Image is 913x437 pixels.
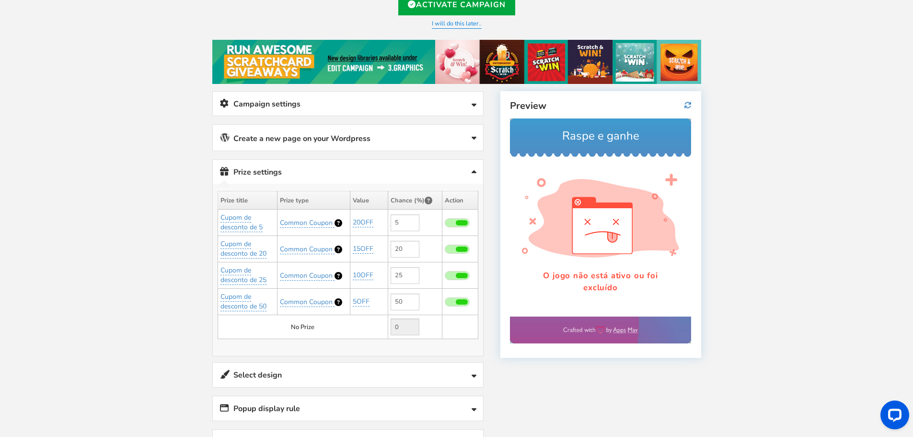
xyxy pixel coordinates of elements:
[280,218,335,228] a: Common Coupon
[12,55,169,139] img: 404 Error
[388,191,442,210] th: Chance (%)
[432,19,482,29] a: I will do this later..
[218,315,388,339] td: No Prize
[353,271,373,280] a: 10OFF
[53,208,128,215] img: appsmav-footer-credit.png
[212,40,701,84] img: festival-poster-2020.jpg
[353,218,373,227] a: 20OFF
[280,218,333,227] span: Common Coupon
[353,297,370,307] a: 5OFF
[6,5,175,30] h4: Raspe e ganhe
[280,297,335,307] a: Common Coupon
[391,319,419,335] input: Value not editable
[220,239,266,259] a: Cupom de desconto de 20
[280,297,333,307] span: Common Coupon
[213,363,483,387] a: Select design
[213,160,483,184] a: Prize settings
[213,396,483,421] a: Popup display rule
[510,101,691,111] h4: Preview
[350,191,388,210] th: Value
[353,244,373,254] a: 15OFF
[277,191,350,210] th: Prize type
[12,151,169,176] h3: O jogo não está ativo ou foi excluído
[220,266,266,285] a: Cupom de desconto de 25
[280,245,333,254] span: Common Coupon
[280,271,335,281] a: Common Coupon
[873,397,913,437] iframe: LiveChat chat widget
[220,292,266,311] a: Cupom de desconto de 50
[218,191,277,210] th: Prize title
[442,191,478,210] th: Action
[213,125,483,151] a: Create a new page on your Wordpress
[280,271,333,280] span: Common Coupon
[220,213,263,232] a: Cupom de desconto de 5
[213,92,483,116] a: Campaign settings
[280,245,335,254] a: Common Coupon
